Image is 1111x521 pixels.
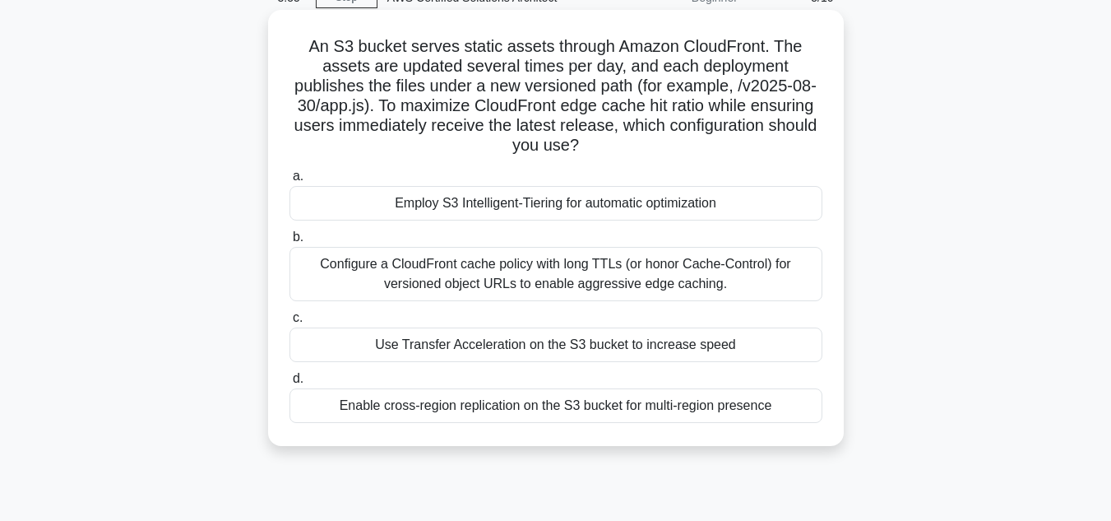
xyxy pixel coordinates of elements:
[293,371,303,385] span: d.
[293,310,303,324] span: c.
[289,247,822,301] div: Configure a CloudFront cache policy with long TTLs (or honor Cache-Control) for versioned object ...
[288,36,824,156] h5: An S3 bucket serves static assets through Amazon CloudFront. The assets are updated several times...
[293,230,303,244] span: b.
[289,328,822,362] div: Use Transfer Acceleration on the S3 bucket to increase speed
[293,169,303,183] span: a.
[289,186,822,221] div: Employ S3 Intelligent-Tiering for automatic optimization
[289,388,822,423] div: Enable cross-region replication on the S3 bucket for multi-region presence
